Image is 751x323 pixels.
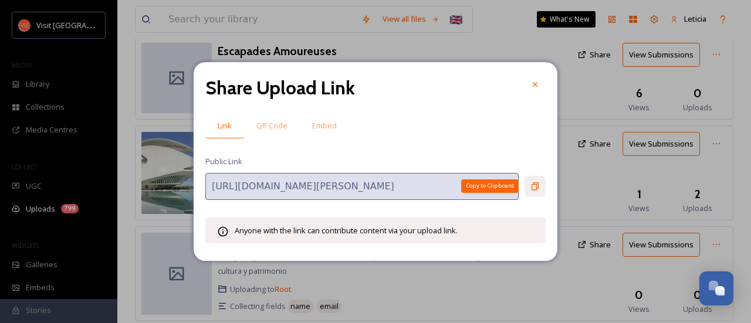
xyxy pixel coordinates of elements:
[218,120,232,131] span: Link
[312,120,337,131] span: Embed
[256,120,287,131] span: QR Code
[699,271,733,305] button: Open Chat
[205,74,355,102] h2: Share Upload Link
[205,156,242,167] span: Public Link
[235,225,458,236] span: Anyone with the link can contribute content via your upload link.
[461,179,519,192] div: Copy to Clipboard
